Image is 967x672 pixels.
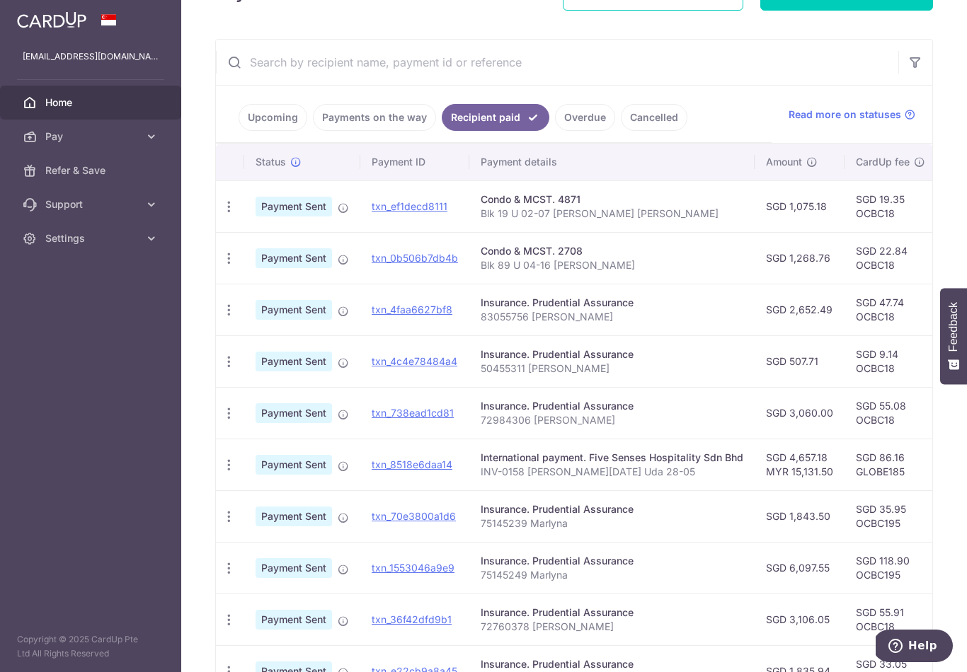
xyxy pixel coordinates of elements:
[845,180,937,232] td: SGD 19.35 OCBC18
[481,361,743,376] p: 50455311 [PERSON_NAME]
[256,403,332,423] span: Payment Sent
[755,284,845,335] td: SGD 2,652.49
[755,335,845,387] td: SGD 507.71
[845,593,937,645] td: SGD 55.91 OCBC18
[372,562,454,574] a: txn_1553046a9e9
[481,413,743,427] p: 72984306 [PERSON_NAME]
[372,355,457,367] a: txn_4c4e78484a4
[256,352,332,371] span: Payment Sent
[845,490,937,542] td: SGD 35.95 OCBC195
[755,593,845,645] td: SGD 3,106.05
[755,490,845,542] td: SGD 1,843.50
[845,232,937,284] td: SGD 22.84 OCBC18
[789,108,901,122] span: Read more on statuses
[481,347,743,361] div: Insurance. Prudential Assurance
[481,606,743,620] div: Insurance. Prudential Assurance
[256,506,332,526] span: Payment Sent
[481,258,743,272] p: Blk 89 U 04-16 [PERSON_NAME]
[876,630,953,665] iframe: Opens a widget where you can find more information
[789,108,915,122] a: Read more on statuses
[755,387,845,439] td: SGD 3,060.00
[442,104,549,131] a: Recipient paid
[845,284,937,335] td: SGD 47.74 OCBC18
[239,104,307,131] a: Upcoming
[856,155,910,169] span: CardUp fee
[216,40,898,85] input: Search by recipient name, payment id or reference
[45,129,139,144] span: Pay
[481,207,743,221] p: Blk 19 U 02-07 [PERSON_NAME] [PERSON_NAME]
[372,458,452,470] a: txn_8518e6daa14
[755,542,845,593] td: SGD 6,097.55
[481,399,743,413] div: Insurance. Prudential Assurance
[755,232,845,284] td: SGD 1,268.76
[481,554,743,568] div: Insurance. Prudential Assurance
[766,155,802,169] span: Amount
[481,244,743,258] div: Condo & MCST. 2708
[360,144,469,180] th: Payment ID
[17,11,86,28] img: CardUp
[755,180,845,232] td: SGD 1,075.18
[755,439,845,490] td: SGD 4,657.18 MYR 15,131.50
[256,197,332,216] span: Payment Sent
[45,95,139,110] span: Home
[372,407,454,419] a: txn_738ead1cd81
[372,510,456,522] a: txn_70e3800a1d6
[947,302,960,352] span: Feedback
[23,50,159,64] p: [EMAIL_ADDRESS][DOMAIN_NAME]
[481,310,743,324] p: 83055756 [PERSON_NAME]
[481,502,743,516] div: Insurance. Prudential Assurance
[940,288,967,384] button: Feedback - Show survey
[845,439,937,490] td: SGD 86.16 GLOBE185
[481,516,743,531] p: 75145239 Marlyna
[256,455,332,475] span: Payment Sent
[481,568,743,582] p: 75145249 Marlyna
[469,144,755,180] th: Payment details
[372,613,452,625] a: txn_36f42dfd9b1
[481,620,743,634] p: 72760378 [PERSON_NAME]
[256,558,332,578] span: Payment Sent
[256,300,332,320] span: Payment Sent
[256,155,286,169] span: Status
[256,610,332,630] span: Payment Sent
[481,296,743,310] div: Insurance. Prudential Assurance
[621,104,687,131] a: Cancelled
[372,303,452,315] a: txn_4faa6627bf8
[845,387,937,439] td: SGD 55.08 OCBC18
[256,248,332,268] span: Payment Sent
[45,231,139,245] span: Settings
[845,335,937,387] td: SGD 9.14 OCBC18
[372,252,458,264] a: txn_0b506b7db4b
[372,200,447,212] a: txn_ef1decd8111
[313,104,436,131] a: Payments on the way
[45,163,139,178] span: Refer & Save
[481,192,743,207] div: Condo & MCST. 4871
[45,197,139,212] span: Support
[481,465,743,479] p: INV-0158 [PERSON_NAME][DATE] Uda 28-05
[555,104,615,131] a: Overdue
[481,451,743,465] div: International payment. Five Senses Hospitality Sdn Bhd
[481,657,743,671] div: Insurance. Prudential Assurance
[845,542,937,593] td: SGD 118.90 OCBC195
